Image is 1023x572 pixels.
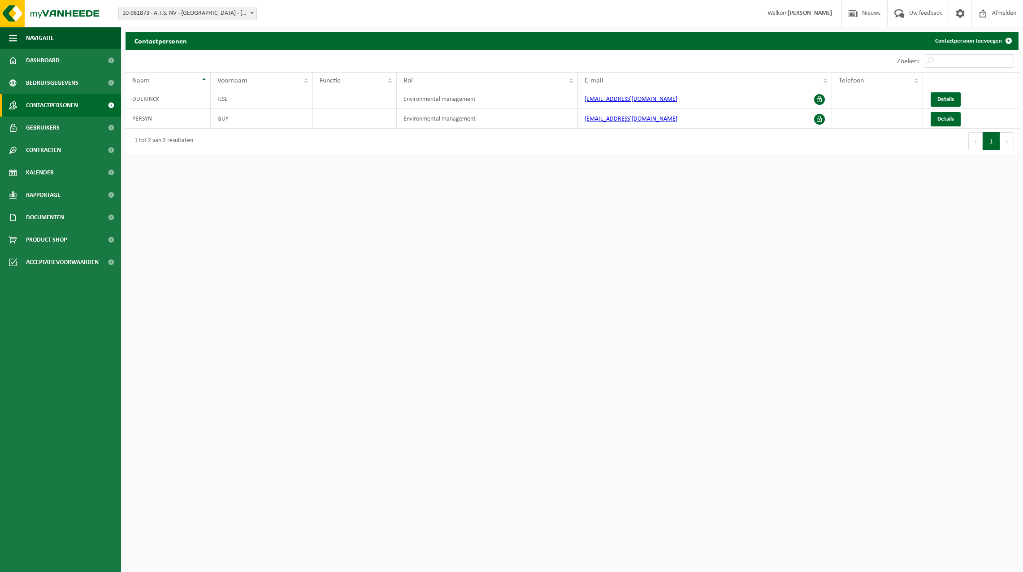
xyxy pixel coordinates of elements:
[26,229,67,251] span: Product Shop
[897,58,919,65] label: Zoeken:
[931,112,961,126] a: Details
[118,7,257,20] span: 10-981873 - A.T.S. NV - LANGERBRUGGE - GENT
[26,139,61,161] span: Contracten
[126,109,211,129] td: PERSYN
[130,133,193,149] div: 1 tot 2 van 2 resultaten
[26,251,99,273] span: Acceptatievoorwaarden
[937,116,954,122] span: Details
[931,92,961,107] a: Details
[968,132,983,150] button: Previous
[26,49,60,72] span: Dashboard
[132,77,150,84] span: Naam
[788,10,832,17] strong: [PERSON_NAME]
[983,132,1000,150] button: 1
[26,94,78,117] span: Contactpersonen
[26,72,78,94] span: Bedrijfsgegevens
[839,77,864,84] span: Telefoon
[397,109,578,129] td: Environmental management
[26,206,64,229] span: Documenten
[217,77,247,84] span: Voornaam
[585,96,677,103] a: [EMAIL_ADDRESS][DOMAIN_NAME]
[403,77,413,84] span: Rol
[26,117,60,139] span: Gebruikers
[26,161,54,184] span: Kalender
[1000,132,1014,150] button: Next
[928,32,1018,50] a: Contactpersoon toevoegen
[211,109,313,129] td: GUY
[320,77,341,84] span: Functie
[585,116,677,122] a: [EMAIL_ADDRESS][DOMAIN_NAME]
[119,7,256,20] span: 10-981873 - A.T.S. NV - LANGERBRUGGE - GENT
[126,32,196,49] h2: Contactpersonen
[126,89,211,109] td: DUERINCK
[26,184,61,206] span: Rapportage
[937,96,954,102] span: Details
[211,89,313,109] td: ILSE
[26,27,54,49] span: Navigatie
[397,89,578,109] td: Environmental management
[585,77,603,84] span: E-mail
